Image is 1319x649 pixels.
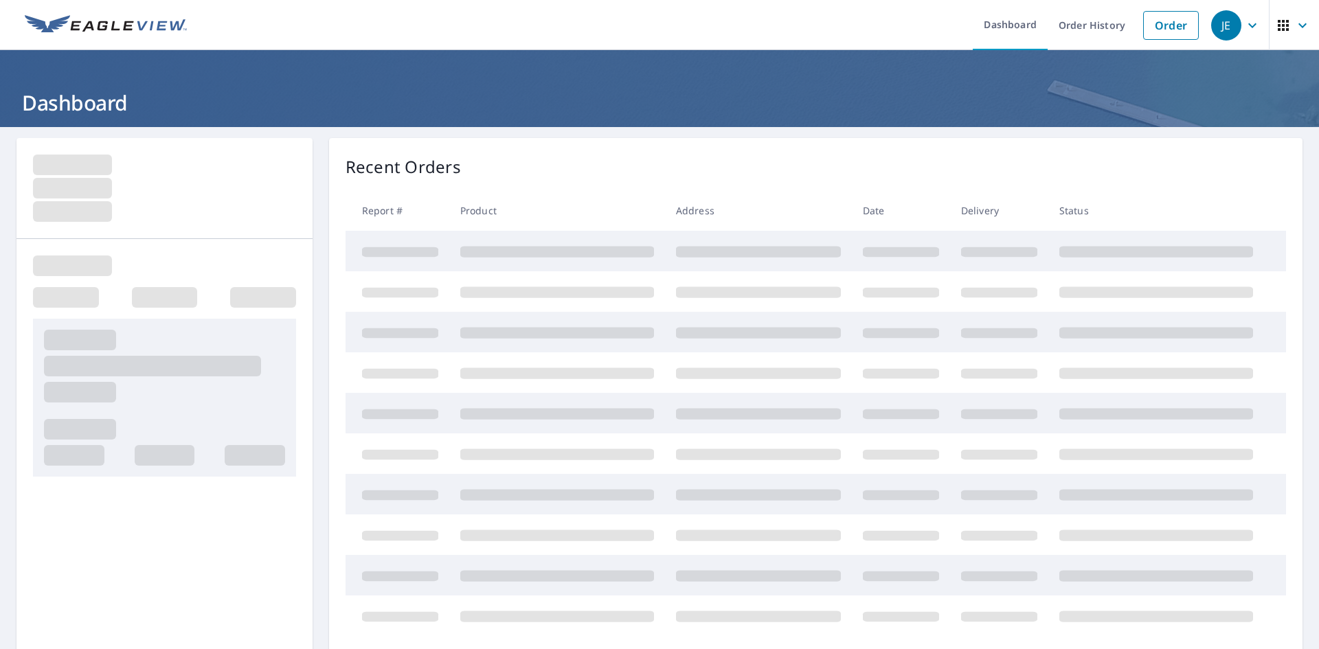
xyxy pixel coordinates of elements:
a: Order [1143,11,1199,40]
th: Status [1048,190,1264,231]
th: Delivery [950,190,1048,231]
th: Product [449,190,665,231]
div: JE [1211,10,1241,41]
th: Date [852,190,950,231]
th: Report # [346,190,449,231]
img: EV Logo [25,15,187,36]
th: Address [665,190,852,231]
h1: Dashboard [16,89,1303,117]
p: Recent Orders [346,155,461,179]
